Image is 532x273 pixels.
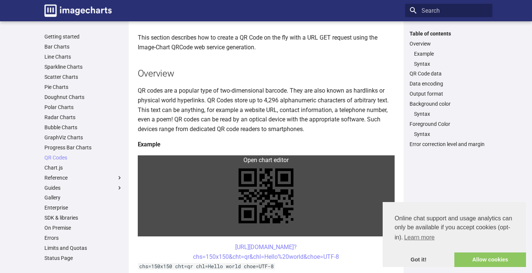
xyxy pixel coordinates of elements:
a: Bubble Charts [44,124,123,131]
a: Output format [410,90,488,97]
a: Background color [410,100,488,107]
label: Guides [44,184,123,191]
a: allow cookies [454,252,526,267]
a: learn more about cookies [403,232,436,243]
a: Example [414,50,488,57]
a: Errors [44,235,123,241]
nav: Foreground Color [410,131,488,137]
a: Overview [410,40,488,47]
a: Error correction level and margin [410,141,488,148]
p: QR codes are a popular type of two-dimensional barcode. They are also known as hardlinks or physi... [138,86,395,134]
a: Syntax [414,131,488,137]
code: chs=150x150 cht=qr chl=Hello world choe=UTF-8 [138,263,275,270]
a: Scatter Charts [44,74,123,80]
a: Enterprise [44,204,123,211]
a: Polar Charts [44,104,123,111]
nav: Background color [410,111,488,117]
a: Data encoding [410,80,488,87]
a: Progress Bar Charts [44,144,123,151]
a: dismiss cookie message [383,252,454,267]
a: Getting started [44,33,123,40]
a: Gallery [44,194,123,201]
img: logo [44,4,112,17]
a: Pie Charts [44,84,123,90]
nav: Table of contents [405,30,492,148]
a: SDK & libraries [44,214,123,221]
div: cookieconsent [383,202,526,267]
a: Syntax [414,111,488,117]
a: Limits and Quotas [44,245,123,251]
span: Online chat support and usage analytics can only be available if you accept cookies (opt-in). [395,214,514,243]
a: Syntax [414,61,488,67]
a: QR Code data [410,70,488,77]
a: Line Charts [44,53,123,60]
a: Bar Charts [44,43,123,50]
a: Foreground Color [410,121,488,127]
input: Search [405,4,492,17]
p: This section describes how to create a QR Code on the fly with a URL GET request using the Image-... [138,33,395,52]
label: Reference [44,174,123,181]
a: Sparkline Charts [44,63,123,70]
a: Image-Charts documentation [41,1,115,20]
a: QR Codes [44,154,123,161]
h4: Example [138,140,395,149]
a: Doughnut Charts [44,94,123,100]
label: Table of contents [405,30,492,37]
a: [URL][DOMAIN_NAME]?chs=150x150&cht=qr&chl=Hello%20world&choe=UTF-8 [193,243,339,260]
a: Radar Charts [44,114,123,121]
a: Status Page [44,255,123,261]
a: On Premise [44,224,123,231]
a: Chart.js [44,164,123,171]
nav: Overview [410,50,488,67]
a: GraphViz Charts [44,134,123,141]
h2: Overview [138,67,395,80]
